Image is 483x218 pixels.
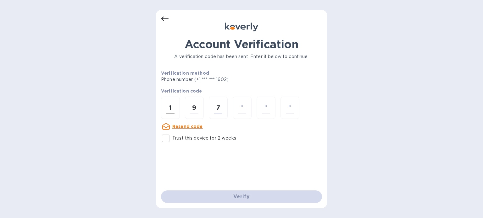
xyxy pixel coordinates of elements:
[161,71,209,76] b: Verification method
[172,124,203,129] u: Resend code
[161,38,322,51] h1: Account Verification
[172,135,236,141] p: Trust this device for 2 weeks
[161,88,322,94] p: Verification code
[161,76,277,83] p: Phone number (+1 *** *** 1602)
[161,53,322,60] p: A verification code has been sent. Enter it below to continue.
